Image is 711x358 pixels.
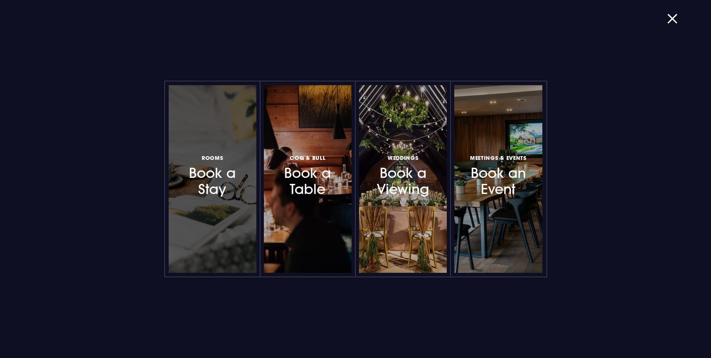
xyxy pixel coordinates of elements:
[359,85,447,273] a: WeddingsBook a Viewing
[275,153,340,197] h3: Book a Table
[370,153,436,197] h3: Book a Viewing
[470,154,527,161] span: Meetings & Events
[264,85,352,273] a: Coq & BullBook a Table
[454,85,542,273] a: Meetings & EventsBook an Event
[202,154,223,161] span: Rooms
[466,153,531,197] h3: Book an Event
[169,85,256,273] a: RoomsBook a Stay
[290,154,325,161] span: Coq & Bull
[180,153,245,197] h3: Book a Stay
[388,154,419,161] span: Weddings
